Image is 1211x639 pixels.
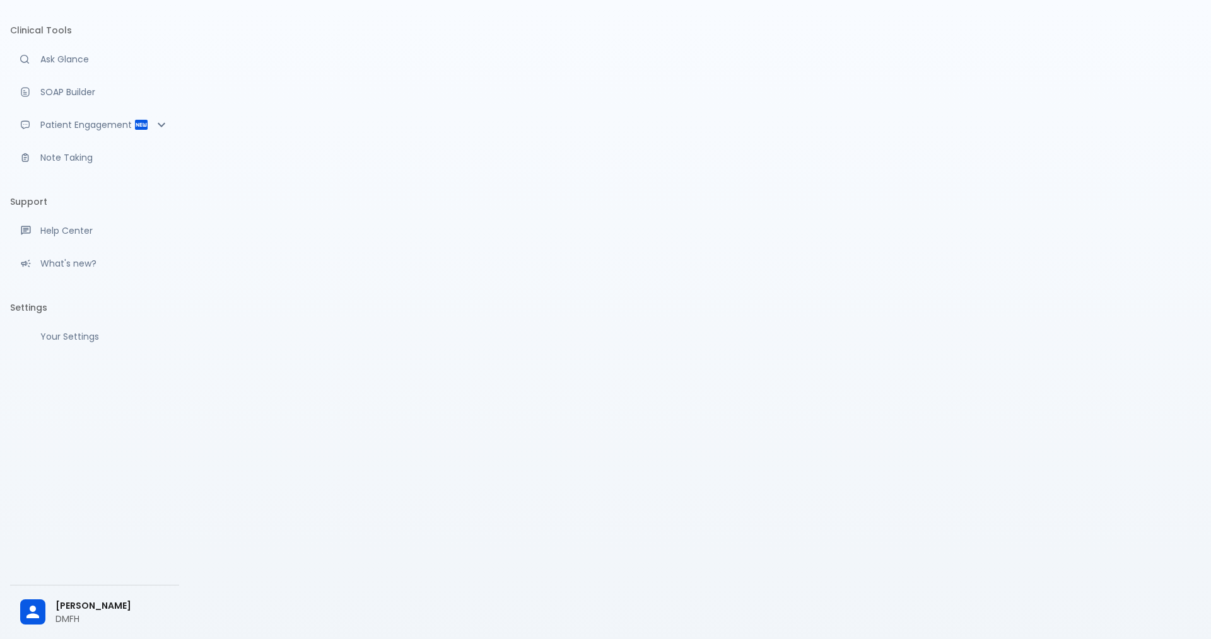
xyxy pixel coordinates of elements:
span: [PERSON_NAME] [56,599,169,613]
li: Support [10,187,179,217]
p: What's new? [40,257,169,270]
p: Patient Engagement [40,118,134,131]
a: Manage your settings [10,323,179,350]
a: Moramiz: Find ICD10AM codes instantly [10,45,179,73]
p: Ask Glance [40,53,169,66]
a: Advanced note-taking [10,144,179,171]
div: Recent updates and feature releases [10,250,179,277]
p: Your Settings [40,330,169,343]
a: Docugen: Compose a clinical documentation in seconds [10,78,179,106]
li: Clinical Tools [10,15,179,45]
p: SOAP Builder [40,86,169,98]
p: DMFH [56,613,169,625]
div: Patient Reports & Referrals [10,111,179,139]
p: Help Center [40,224,169,237]
a: Get help from our support team [10,217,179,245]
p: Note Taking [40,151,169,164]
div: [PERSON_NAME]DMFH [10,590,179,634]
li: Settings [10,292,179,323]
